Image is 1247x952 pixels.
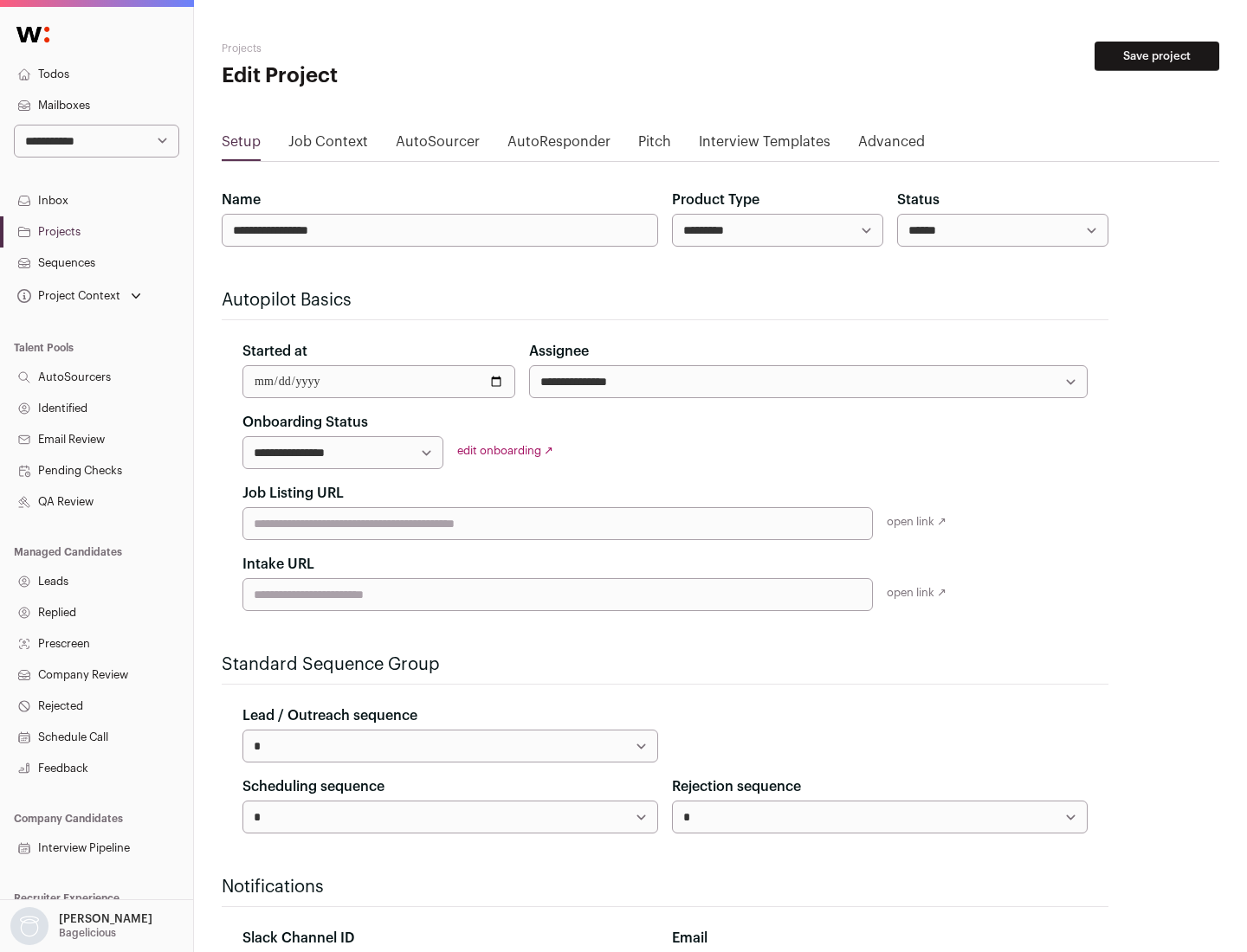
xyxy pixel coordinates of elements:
[242,705,417,726] label: Lead / Outreach sequence
[638,132,671,159] a: Pitch
[222,875,1108,899] h2: Notifications
[222,653,1108,677] h2: Standard Sequence Group
[222,62,554,90] h1: Edit Project
[14,289,120,303] div: Project Context
[14,284,145,308] button: Open dropdown
[222,132,261,159] a: Setup
[10,907,48,945] img: nopic.png
[858,132,925,159] a: Advanced
[699,132,830,159] a: Interview Templates
[242,554,314,575] label: Intake URL
[242,776,384,797] label: Scheduling sequence
[59,912,152,926] p: [PERSON_NAME]
[7,17,59,52] img: Wellfound
[897,190,940,210] label: Status
[242,928,354,949] label: Slack Channel ID
[672,190,759,210] label: Product Type
[222,288,1108,312] h2: Autopilot Basics
[396,132,480,159] a: AutoSourcer
[222,190,261,210] label: Name
[507,132,611,159] a: AutoResponder
[7,907,156,945] button: Open dropdown
[242,341,307,362] label: Started at
[672,928,1088,949] div: Email
[288,132,368,159] a: Job Context
[242,412,368,433] label: Onboarding Status
[1095,42,1219,71] button: Save project
[242,483,344,504] label: Job Listing URL
[529,341,589,362] label: Assignee
[59,926,116,940] p: Bagelicious
[672,776,801,797] label: Rejection sequence
[457,445,553,456] a: edit onboarding ↗
[222,42,554,55] h2: Projects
